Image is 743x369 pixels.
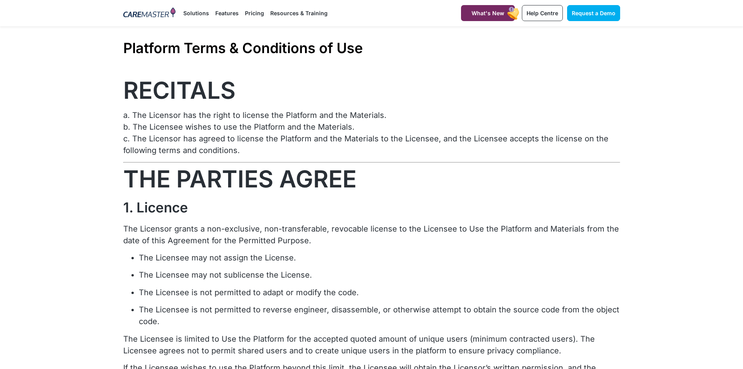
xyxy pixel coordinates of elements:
p: a. The Licensor has the right to license the Platform and the Materials. b. The Licensee wishes t... [123,109,620,156]
p: The Licensee may not sublicense the License. [139,269,620,281]
h1: RECITALS [123,77,620,103]
p: The Licensee may not assign the License. [139,252,620,264]
a: Help Centre [522,5,563,21]
span: What's New [472,10,504,16]
h2: 1. Licence [123,198,620,217]
span: Request a Demo [572,10,615,16]
p: The Licensor grants a non-exclusive, non-transferable, revocable license to the Licensee to Use t... [123,223,620,246]
a: Request a Demo [567,5,620,21]
h1: THE PARTIES AGREE [123,166,620,192]
p: The Licensee is limited to Use the Platform for the accepted quoted amount of unique users (minim... [123,333,620,357]
a: What's New [461,5,515,21]
img: CareMaster Logo [123,7,176,19]
p: The Licensee is not permitted to adapt or modify the code. [139,287,620,298]
span: Help Centre [527,10,558,16]
p: The Licensee is not permitted to reverse engineer, disassemble, or otherwise attempt to obtain th... [139,304,620,327]
h1: Platform Terms & Conditions of Use [123,40,620,57]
